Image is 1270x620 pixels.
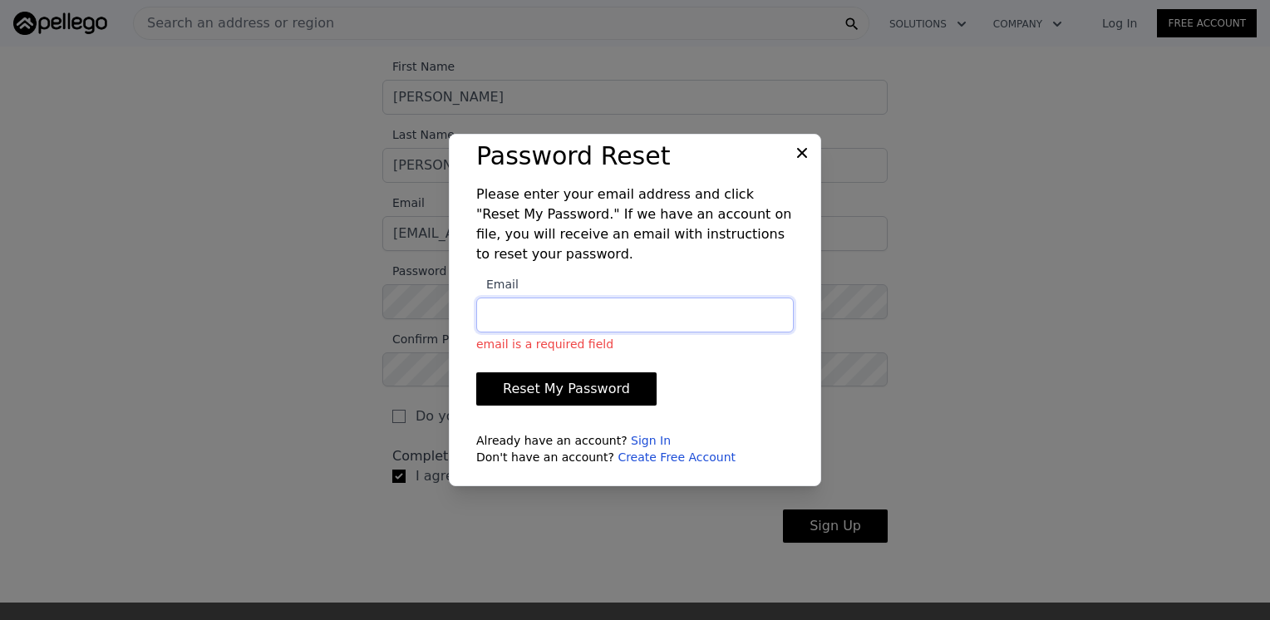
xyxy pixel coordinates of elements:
h3: Password Reset [476,141,794,171]
input: Emailemail is a required field [476,298,794,332]
span: Email [476,278,519,291]
p: Please enter your email address and click "Reset My Password." If we have an account on file, you... [476,185,794,264]
a: Sign In [631,434,671,447]
div: Already have an account? Don't have an account? [476,432,794,465]
div: email is a required field [476,336,794,352]
button: Reset My Password [476,372,657,406]
a: Create Free Account [618,450,736,464]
